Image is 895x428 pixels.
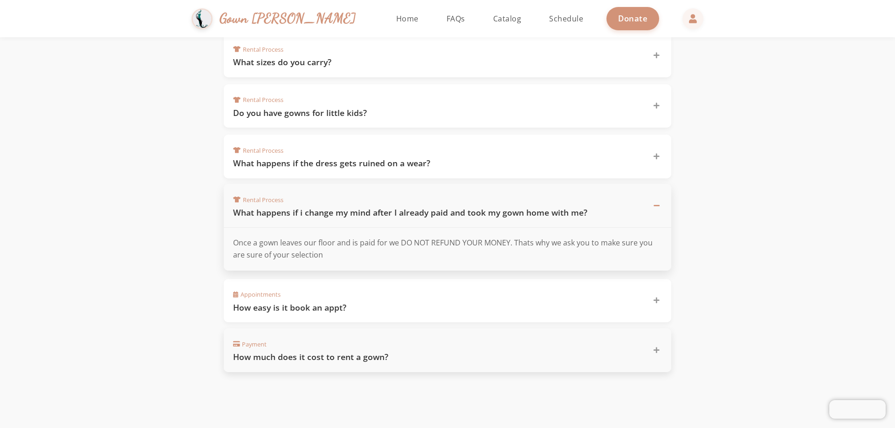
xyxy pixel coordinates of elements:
h3: What sizes do you carry? [233,56,641,68]
h3: What happens if the dress gets ruined on a wear? [233,157,641,169]
span: Rental Process [233,196,283,204]
span: Rental Process [233,146,283,155]
a: Donate [606,7,659,30]
p: Once a gown leaves our floor and is paid for we DO NOT REFUND YOUR MONEY. Thats why we ask you to... [233,237,662,261]
span: Appointments [233,290,281,299]
h3: Do you have gowns for little kids? [233,107,641,119]
span: Schedule [549,14,583,24]
span: FAQs [447,14,465,24]
span: Payment [233,340,267,349]
span: Rental Process [233,95,283,104]
img: Gown Gmach Logo [192,8,213,29]
a: Gown [PERSON_NAME] [192,6,365,32]
span: Catalog [493,14,522,24]
span: Rental Process [233,45,283,54]
h3: How easy is it book an appt? [233,302,641,313]
span: Gown [PERSON_NAME] [220,8,356,28]
iframe: Chatra live chat [829,400,886,419]
span: Home [396,14,419,24]
h3: What happens if i change my mind after I already paid and took my gown home with me? [233,207,641,218]
span: Donate [618,13,647,24]
h3: How much does it cost to rent a gown? [233,351,641,363]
